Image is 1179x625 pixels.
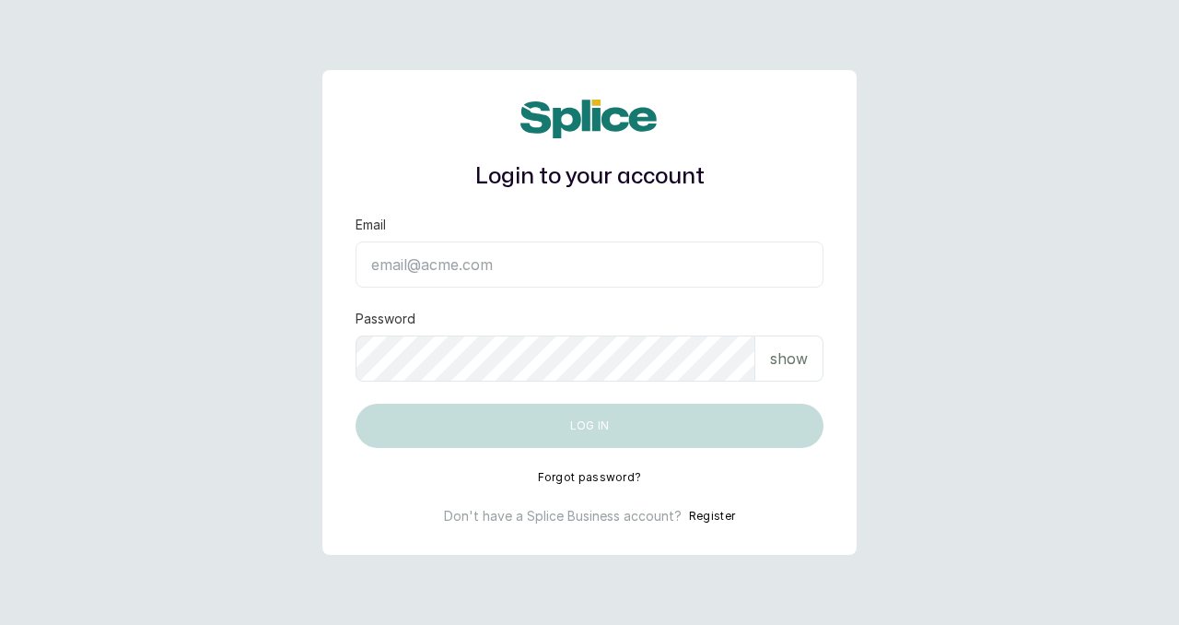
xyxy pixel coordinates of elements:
button: Register [689,507,735,525]
button: Forgot password? [538,470,642,485]
p: Don't have a Splice Business account? [444,507,682,525]
button: Log in [356,404,823,448]
h1: Login to your account [356,160,823,194]
label: Password [356,310,415,328]
input: email@acme.com [356,242,823,288]
label: Email [356,216,386,234]
p: show [770,348,808,370]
